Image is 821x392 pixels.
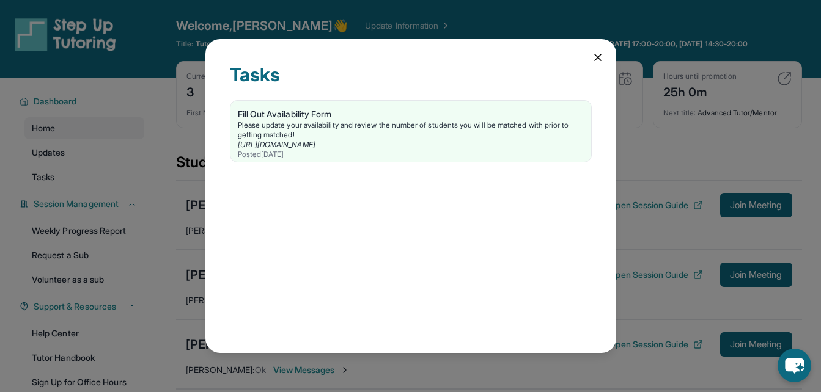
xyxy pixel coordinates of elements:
div: Fill Out Availability Form [238,108,584,120]
a: Fill Out Availability FormPlease update your availability and review the number of students you w... [230,101,591,162]
div: Posted [DATE] [238,150,584,159]
button: chat-button [778,349,811,382]
a: [URL][DOMAIN_NAME] [238,140,315,149]
div: Please update your availability and review the number of students you will be matched with prior ... [238,120,584,140]
div: Tasks [230,64,592,100]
